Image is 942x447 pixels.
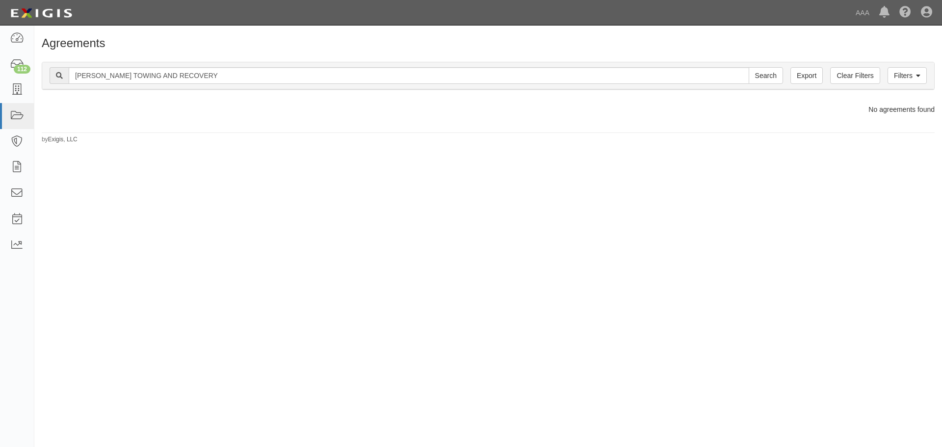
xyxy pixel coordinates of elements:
[830,67,880,84] a: Clear Filters
[14,65,30,74] div: 112
[48,136,78,143] a: Exigis, LLC
[69,67,749,84] input: Search
[42,37,935,50] h1: Agreements
[749,67,783,84] input: Search
[34,105,942,114] div: No agreements found
[888,67,927,84] a: Filters
[851,3,874,23] a: AAA
[790,67,823,84] a: Export
[899,7,911,19] i: Help Center - Complianz
[42,135,78,144] small: by
[7,4,75,22] img: logo-5460c22ac91f19d4615b14bd174203de0afe785f0fc80cf4dbbc73dc1793850b.png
